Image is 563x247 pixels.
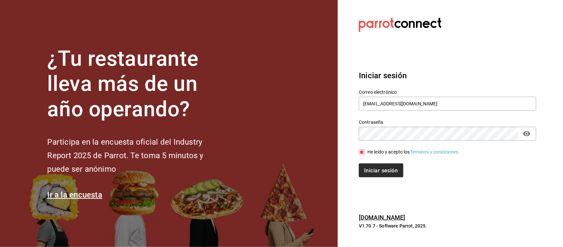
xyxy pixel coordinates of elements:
[47,137,203,174] font: Participa en la encuesta oficial del Industry Report 2025 de Parrot. Te toma 5 minutos y puede se...
[359,89,397,95] font: Correo electrónico
[521,128,532,139] button: campo de contraseña
[359,163,403,177] button: Iniciar sesión
[367,149,410,155] font: He leído y acepto los
[359,71,407,80] font: Iniciar sesión
[359,214,405,221] a: [DOMAIN_NAME]
[359,223,427,229] font: V1.70.7 - Software Parrot, 2025.
[47,190,102,199] a: Ir a la encuesta
[359,120,383,125] font: Contraseña
[359,97,536,111] input: Ingresa tu correo electrónico
[410,149,460,155] a: Términos y condiciones.
[47,46,198,122] font: ¿Tu restaurante lleva más de un año operando?
[364,167,398,174] font: Iniciar sesión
